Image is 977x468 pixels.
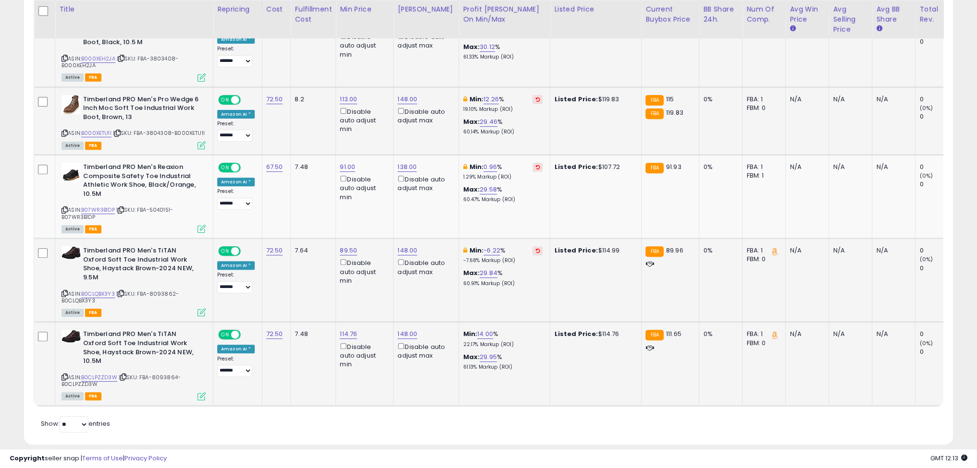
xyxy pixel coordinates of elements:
div: Avg BB Share [876,4,911,24]
b: Max: [463,352,480,361]
th: The percentage added to the cost of goods (COGS) that forms the calculator for Min & Max prices. [459,0,550,38]
div: Cost [266,4,287,14]
div: N/A [833,246,865,255]
span: 89.96 [666,246,683,255]
b: Min: [470,95,484,104]
div: N/A [876,246,908,255]
b: Min: [463,329,477,338]
i: Revert to store-level Min Markup [535,97,540,102]
b: Max: [463,42,480,51]
a: 138.00 [397,162,417,172]
div: 0 [919,348,958,356]
div: N/A [833,330,865,338]
div: 7.48 [295,330,328,338]
p: 61.13% Markup (ROI) [463,364,543,371]
div: ASIN: [62,20,206,81]
div: FBA: 1 [746,95,778,104]
a: 0.96 [483,162,497,172]
span: FBA [85,225,101,233]
span: 119.83 [666,108,683,117]
span: | SKU: FBA-8093864-B0CLPZZD3W [62,373,181,388]
div: Amazon AI * [217,178,255,186]
div: N/A [790,246,821,255]
i: This overrides the store level min markup for this listing [463,96,467,102]
i: Revert to store-level Min Markup [535,248,540,253]
small: (0%) [919,104,933,112]
div: N/A [876,330,908,338]
div: Disable auto adjust min [340,106,386,134]
p: 60.91% Markup (ROI) [463,280,543,287]
small: FBA [645,95,663,106]
b: Listed Price: [554,162,598,171]
div: FBM: 1 [746,171,778,180]
div: Disable auto adjust max [397,31,451,50]
div: 0 [919,37,958,46]
span: ON [219,164,231,172]
span: | SKU: FBA-3803408-B000XEH2JA [62,55,178,69]
span: FBA [85,73,101,82]
b: Timberland PRO Men's TiTAN Oxford Soft Toe Industrial Work Shoe, Haystack Brown-2024 NEW, 10.5M [83,330,200,368]
span: All listings currently available for purchase on Amazon [62,73,84,82]
a: 91.00 [340,162,355,172]
p: 60.47% Markup (ROI) [463,196,543,203]
b: Max: [463,185,480,194]
div: Avg Win Price [790,4,825,24]
div: Disable auto adjust min [340,257,386,285]
b: Min: [470,162,484,171]
a: 113.00 [340,95,357,104]
span: All listings currently available for purchase on Amazon [62,225,84,233]
div: seller snap | | [10,454,167,463]
div: N/A [790,163,821,171]
span: FBA [85,309,101,317]
p: 60.14% Markup (ROI) [463,129,543,135]
div: N/A [790,330,821,338]
b: Timberland PRO Men's Pro Wedge 6 Inch Moc Soft Toe Industrial Work Boot, Brown, 13 [83,95,200,124]
p: 19.10% Markup (ROI) [463,106,543,113]
a: 12.26 [483,95,499,104]
strong: Copyright [10,454,45,463]
small: FBA [645,108,663,119]
div: FBA: 1 [746,330,778,338]
div: 0 [919,180,958,189]
div: 0 [919,330,958,338]
div: % [463,185,543,203]
div: ASIN: [62,246,206,315]
i: This overrides the store level min markup for this listing [463,164,467,170]
span: All listings currently available for purchase on Amazon [62,142,84,150]
small: FBA [645,330,663,340]
span: 115 [666,95,674,104]
a: 114.76 [340,329,357,339]
div: Avg Selling Price [833,4,868,35]
div: 8.2 [295,95,328,104]
small: FBA [645,163,663,173]
div: 0 [919,246,958,255]
div: 0% [703,163,735,171]
img: 31hH2NPNRbL._SL40_.jpg [62,163,81,182]
div: 0 [919,112,958,121]
b: Timberland PRO Men's Reaxion Composite Safety Toe Industrial Athletic Work Shoe, Black/Orange, 10.5M [83,163,200,201]
b: Listed Price: [554,95,598,104]
span: OFF [239,331,255,339]
div: Preset: [217,188,255,210]
a: Privacy Policy [124,454,167,463]
div: Title [59,4,209,14]
img: 41LBrFqJnzL._SL40_.jpg [62,246,81,259]
div: N/A [876,163,908,171]
div: % [463,330,543,348]
div: Profit [PERSON_NAME] on Min/Max [463,4,546,24]
span: OFF [239,96,255,104]
div: N/A [790,95,821,104]
small: Avg BB Share. [876,24,882,33]
img: 41LBrFqJnzL._SL40_.jpg [62,330,81,343]
i: Revert to store-level Min Markup [535,165,540,169]
a: B000XEH2JA [81,55,115,63]
span: OFF [239,247,255,255]
div: ASIN: [62,95,206,148]
span: | SKU: FBA-3804308-B000XETU1I [113,129,205,137]
a: 14.00 [477,329,493,339]
div: % [463,163,543,180]
p: 1.29% Markup (ROI) [463,174,543,180]
span: 91.93 [666,162,681,171]
span: | SKU: FBA-8093862-B0CLQBX3Y3 [62,290,179,304]
div: Amazon AI * [217,110,255,119]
